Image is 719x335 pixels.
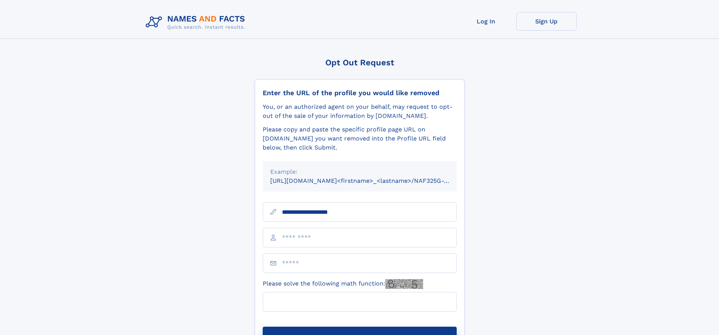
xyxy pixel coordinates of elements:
label: Please solve the following math function: [263,279,423,289]
a: Sign Up [516,12,577,31]
small: [URL][DOMAIN_NAME]<firstname>_<lastname>/NAF325G-xxxxxxxx [270,177,471,184]
img: Logo Names and Facts [143,12,251,32]
div: Opt Out Request [255,58,465,67]
a: Log In [456,12,516,31]
div: You, or an authorized agent on your behalf, may request to opt-out of the sale of your informatio... [263,102,457,120]
div: Example: [270,167,449,176]
div: Enter the URL of the profile you would like removed [263,89,457,97]
div: Please copy and paste the specific profile page URL on [DOMAIN_NAME] you want removed into the Pr... [263,125,457,152]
